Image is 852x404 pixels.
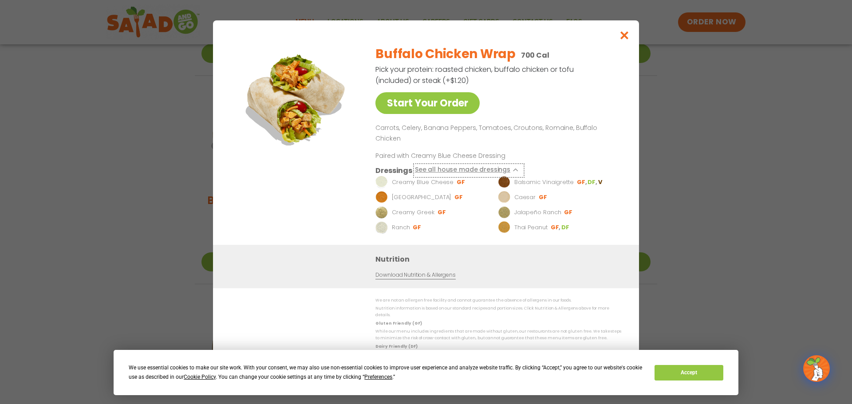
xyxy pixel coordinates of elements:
[521,50,549,61] p: 700 Cal
[454,193,464,201] li: GF
[415,165,523,176] button: See all house made dressings
[564,208,573,216] li: GF
[129,363,644,382] div: We use essential cookies to make our site work. With your consent, we may also use non-essential ...
[375,92,480,114] a: Start Your Order
[233,38,357,162] img: Featured product photo for Buffalo Chicken Wrap
[655,365,723,380] button: Accept
[375,320,422,326] strong: Gluten Friendly (GF)
[375,271,455,279] a: Download Nutrition & Allergens
[551,223,561,231] li: GF
[514,177,574,186] p: Balsamic Vinaigrette
[375,297,621,304] p: We are not an allergen free facility and cannot guarantee the absence of allergens in our foods.
[392,208,434,216] p: Creamy Greek
[577,178,588,186] li: GF
[514,192,536,201] p: Caesar
[498,176,510,188] img: Dressing preview image for Balsamic Vinaigrette
[375,305,621,319] p: Nutrition information is based on our standard recipes and portion sizes. Click Nutrition & Aller...
[498,191,510,203] img: Dressing preview image for Caesar
[375,206,388,218] img: Dressing preview image for Creamy Greek
[804,356,829,381] img: wpChatIcon
[114,350,738,395] div: Cookie Consent Prompt
[184,374,216,380] span: Cookie Policy
[375,165,412,176] h3: Dressings
[413,223,422,231] li: GF
[514,208,561,216] p: Jalapeño Ranch
[375,328,621,342] p: While our menu includes ingredients that are made without gluten, our restaurants are not gluten ...
[375,176,388,188] img: Dressing preview image for Creamy Blue Cheese
[375,151,540,160] p: Paired with Creamy Blue Cheese Dressing
[392,177,454,186] p: Creamy Blue Cheese
[438,208,447,216] li: GF
[364,374,392,380] span: Preferences
[375,191,388,203] img: Dressing preview image for BBQ Ranch
[498,206,510,218] img: Dressing preview image for Jalapeño Ranch
[392,223,410,231] p: Ranch
[598,178,603,186] li: V
[375,123,618,144] p: Carrots, Celery, Banana Peppers, Tomatoes, Croutons, Romaine, Buffalo Chicken
[588,178,598,186] li: DF
[561,223,570,231] li: DF
[498,221,510,233] img: Dressing preview image for Thai Peanut
[514,223,548,231] p: Thai Peanut
[375,221,388,233] img: Dressing preview image for Ranch
[610,20,639,50] button: Close modal
[375,253,626,264] h3: Nutrition
[392,192,451,201] p: [GEOGRAPHIC_DATA]
[457,178,466,186] li: GF
[375,64,575,86] p: Pick your protein: roasted chicken, buffalo chicken or tofu (included) or steak (+$1.20)
[375,45,515,63] h2: Buffalo Chicken Wrap
[375,343,417,349] strong: Dairy Friendly (DF)
[539,193,548,201] li: GF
